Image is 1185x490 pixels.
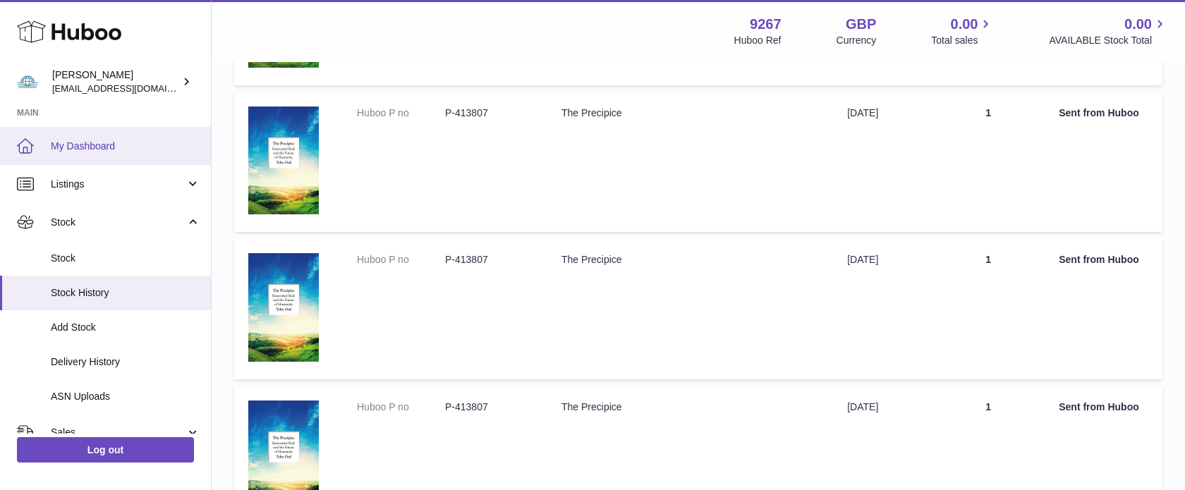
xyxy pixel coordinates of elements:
[51,216,186,229] span: Stock
[547,92,833,233] td: The Precipice
[445,106,533,120] dd: P-413807
[833,239,932,379] td: [DATE]
[248,253,319,362] img: 1646393814.jpeg
[51,140,200,153] span: My Dashboard
[51,390,200,403] span: ASN Uploads
[951,15,978,34] span: 0.00
[734,34,782,47] div: Huboo Ref
[17,71,38,92] img: luke@impactbooks.co
[17,437,194,463] a: Log out
[547,239,833,379] td: The Precipice
[51,178,186,191] span: Listings
[51,426,186,439] span: Sales
[51,252,200,265] span: Stock
[846,15,876,34] strong: GBP
[1049,34,1168,47] span: AVAILABLE Stock Total
[833,92,932,233] td: [DATE]
[248,106,319,215] img: 1646393814.jpeg
[52,82,207,94] span: [EMAIL_ADDRESS][DOMAIN_NAME]
[52,68,179,95] div: [PERSON_NAME]
[51,355,200,369] span: Delivery History
[1059,107,1139,118] strong: Sent from Huboo
[357,253,445,267] dt: Huboo P no
[445,400,533,414] dd: P-413807
[931,15,994,47] a: 0.00 Total sales
[931,34,994,47] span: Total sales
[1124,15,1152,34] span: 0.00
[1059,401,1139,412] strong: Sent from Huboo
[1049,15,1168,47] a: 0.00 AVAILABLE Stock Total
[51,321,200,334] span: Add Stock
[1059,254,1139,265] strong: Sent from Huboo
[51,286,200,300] span: Stock History
[932,239,1045,379] td: 1
[357,400,445,414] dt: Huboo P no
[932,92,1045,233] td: 1
[445,253,533,267] dd: P-413807
[837,34,877,47] div: Currency
[357,106,445,120] dt: Huboo P no
[750,15,782,34] strong: 9267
